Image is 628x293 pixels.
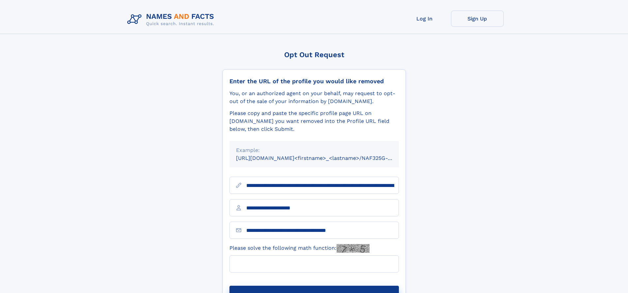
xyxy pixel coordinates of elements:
small: [URL][DOMAIN_NAME]<firstname>_<lastname>/NAF325G-xxxxxxxx [236,155,411,161]
div: Opt Out Request [223,51,406,59]
div: You, or an authorized agent on your behalf, may request to opt-out of the sale of your informatio... [229,90,399,105]
div: Please copy and paste the specific profile page URL on [DOMAIN_NAME] you want removed into the Pr... [229,109,399,133]
div: Example: [236,146,392,154]
a: Log In [398,11,451,27]
div: Enter the URL of the profile you would like removed [229,78,399,85]
a: Sign Up [451,11,504,27]
label: Please solve the following math function: [229,244,370,253]
img: Logo Names and Facts [125,11,220,28]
